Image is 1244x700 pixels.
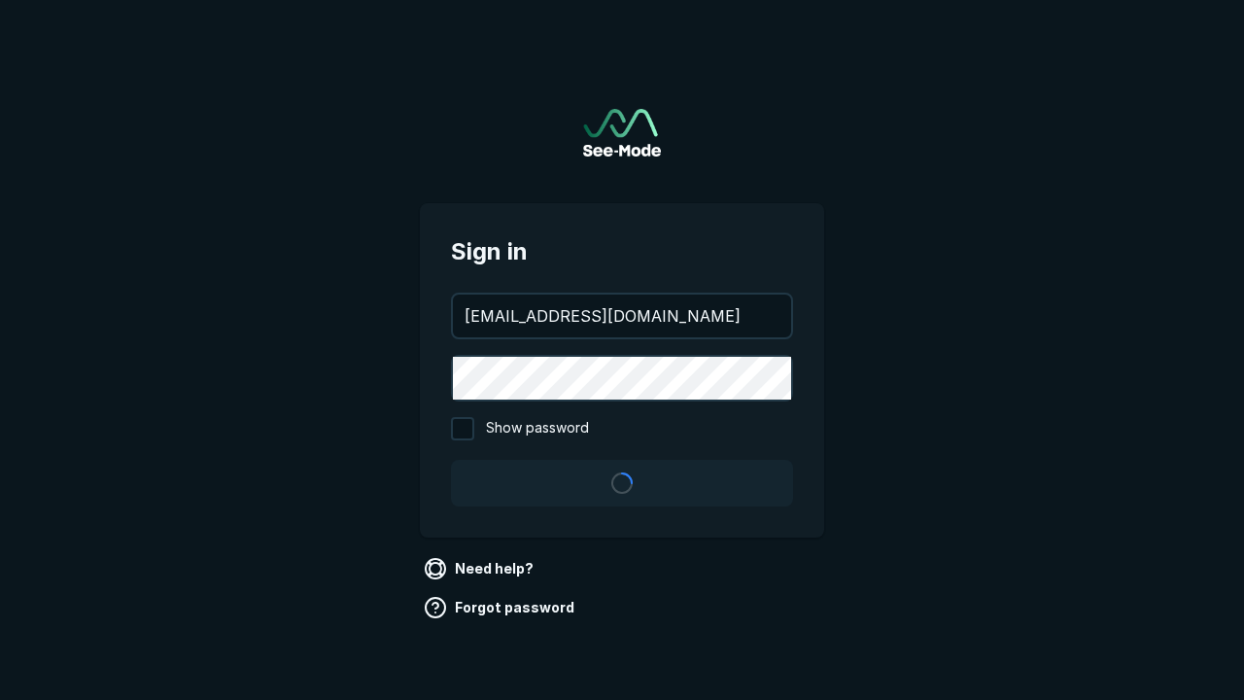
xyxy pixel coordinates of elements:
img: See-Mode Logo [583,109,661,157]
a: Go to sign in [583,109,661,157]
input: your@email.com [453,295,791,337]
span: Sign in [451,234,793,269]
span: Show password [486,417,589,440]
a: Need help? [420,553,541,584]
a: Forgot password [420,592,582,623]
